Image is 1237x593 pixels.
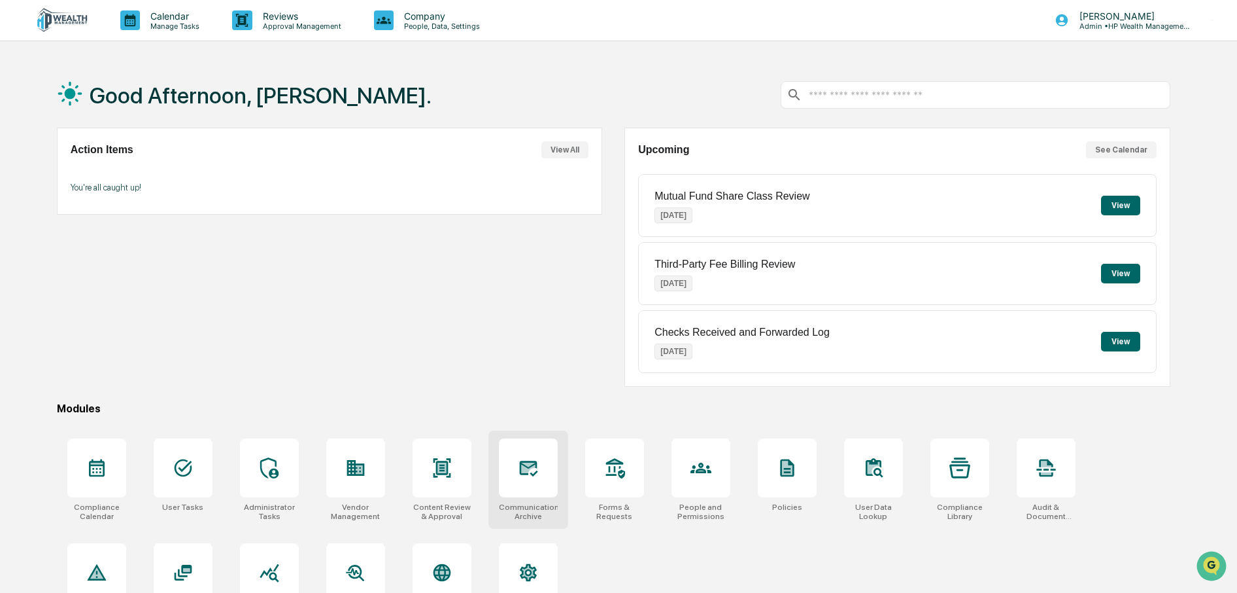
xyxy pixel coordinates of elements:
[90,82,432,109] h1: Good Afternoon, [PERSON_NAME].
[13,191,24,202] div: 🔎
[394,22,486,31] p: People, Data, Settings
[1101,196,1140,215] button: View
[26,190,82,203] span: Data Lookup
[772,503,802,512] div: Policies
[90,160,167,183] a: 🗄️Attestations
[654,259,795,270] p: Third-Party Fee Billing Review
[57,403,1170,415] div: Modules
[654,207,692,223] p: [DATE]
[44,100,214,113] div: Start new chat
[130,222,158,232] span: Pylon
[13,166,24,177] div: 🖐️
[654,344,692,359] p: [DATE]
[654,276,692,291] p: [DATE]
[71,144,133,156] h2: Action Items
[8,160,90,183] a: 🖐️Preclearance
[92,221,158,232] a: Powered byPylon
[162,503,203,512] div: User Tasks
[585,503,644,521] div: Forms & Requests
[930,503,989,521] div: Compliance Library
[252,22,348,31] p: Approval Management
[240,503,299,521] div: Administrator Tasks
[1101,264,1140,283] button: View
[252,10,348,22] p: Reviews
[671,503,730,521] div: People and Permissions
[108,165,162,178] span: Attestations
[95,166,105,177] div: 🗄️
[1101,332,1140,351] button: View
[13,27,238,48] p: How can we help?
[499,503,558,521] div: Communications Archive
[1017,503,1076,521] div: Audit & Document Logs
[31,8,94,33] img: logo
[44,113,165,124] div: We're available if you need us!
[541,141,588,158] button: View All
[8,185,88,208] a: 🔎Data Lookup
[654,327,830,338] p: Checks Received and Forwarded Log
[222,104,238,120] button: Start new chat
[654,190,809,202] p: Mutual Fund Share Class Review
[140,22,206,31] p: Manage Tasks
[638,144,689,156] h2: Upcoming
[844,503,903,521] div: User Data Lookup
[413,503,471,521] div: Content Review & Approval
[1069,10,1191,22] p: [PERSON_NAME]
[1069,22,1191,31] p: Admin • HP Wealth Management, LLC
[1195,550,1230,585] iframe: Open customer support
[13,100,37,124] img: 1746055101610-c473b297-6a78-478c-a979-82029cc54cd1
[71,183,588,192] p: You're all caught up!
[67,503,126,521] div: Compliance Calendar
[394,10,486,22] p: Company
[140,10,206,22] p: Calendar
[26,165,84,178] span: Preclearance
[1086,141,1157,158] button: See Calendar
[326,503,385,521] div: Vendor Management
